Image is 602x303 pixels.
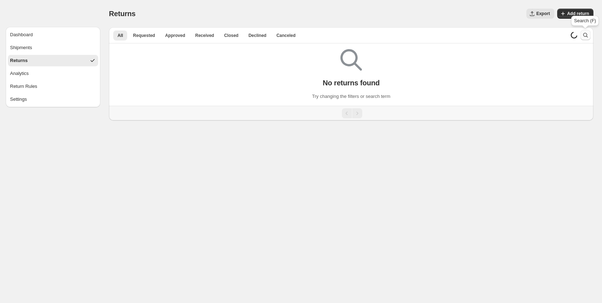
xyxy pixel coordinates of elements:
button: Return Rules [8,81,98,92]
span: Received [195,33,214,38]
span: Returns [109,10,135,18]
button: Search and filter results [580,30,591,40]
p: No returns found [322,79,379,87]
span: Export [536,11,550,16]
div: Shipments [10,44,32,51]
div: Returns [10,57,28,64]
button: Analytics [8,68,98,79]
span: Declined [248,33,266,38]
div: Return Rules [10,83,37,90]
span: Approved [165,33,185,38]
span: All [118,33,123,38]
span: Requested [133,33,155,38]
p: Try changing the filters or search term [312,93,390,100]
button: Add return [557,9,593,19]
nav: Pagination [109,106,593,120]
span: Add return [567,11,589,16]
span: Canceled [276,33,295,38]
span: Closed [224,33,238,38]
img: Empty search results [340,49,362,71]
button: Export [526,9,554,19]
button: Returns [8,55,98,66]
div: Analytics [10,70,29,77]
div: Settings [10,96,27,103]
button: Shipments [8,42,98,53]
button: Settings [8,94,98,105]
div: Dashboard [10,31,33,38]
button: Dashboard [8,29,98,41]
